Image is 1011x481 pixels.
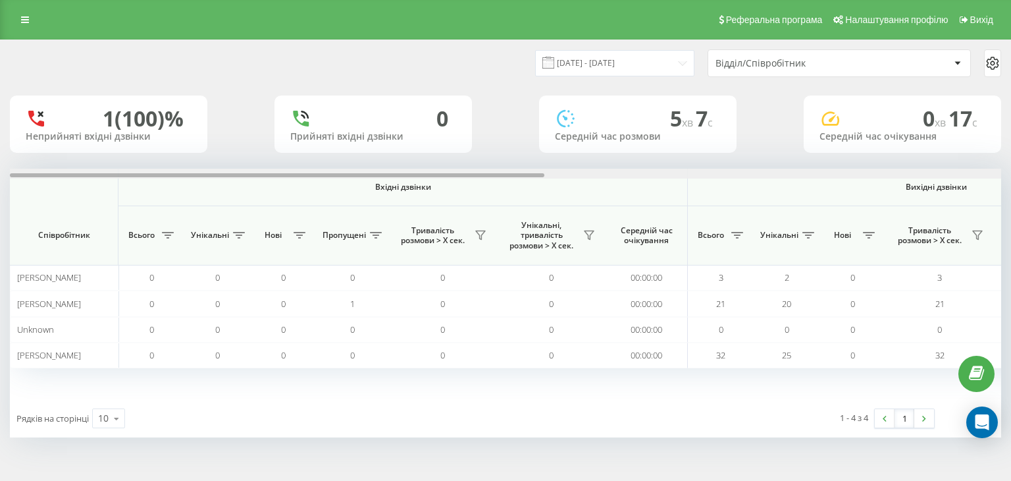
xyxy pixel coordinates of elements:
span: 0 [549,271,554,283]
td: 00:00:00 [606,343,688,368]
span: 32 [716,349,725,361]
span: 0 [281,324,286,335]
span: 7 [696,104,713,132]
span: Рядків на сторінці [16,412,89,424]
span: 0 [549,349,554,361]
span: 0 [215,271,220,283]
span: 0 [937,324,942,335]
span: 0 [149,271,154,283]
span: 0 [281,271,286,283]
span: 0 [719,324,723,335]
span: Унікальні, тривалість розмови > Х сек. [504,220,579,251]
span: 0 [350,324,355,335]
span: 20 [782,298,791,310]
div: Open Intercom Messenger [966,407,998,438]
a: 1 [894,409,914,428]
span: хв [682,115,696,130]
span: Нові [826,230,859,240]
span: Середній час очікування [615,225,677,246]
td: 00:00:00 [606,291,688,316]
div: 1 - 4 з 4 [840,411,868,424]
span: 0 [350,271,355,283]
span: 21 [716,298,725,310]
span: 21 [935,298,945,310]
span: Пропущені [323,230,366,240]
span: 32 [935,349,945,361]
span: 0 [215,349,220,361]
span: [PERSON_NAME] [17,298,81,310]
span: 0 [149,324,154,335]
span: 25 [782,349,791,361]
span: Вхідні дзвінки [153,182,653,192]
span: Унікальні [191,230,229,240]
div: Середній час очікування [819,131,985,142]
span: Всього [694,230,727,240]
span: 17 [948,104,977,132]
span: Тривалість розмови > Х сек. [892,225,968,246]
span: 5 [670,104,696,132]
span: 3 [937,271,942,283]
span: 0 [923,104,948,132]
span: Співробітник [21,230,107,240]
span: 0 [350,349,355,361]
div: Відділ/Співробітник [715,58,873,69]
div: 10 [98,412,109,425]
span: 0 [281,349,286,361]
td: 00:00:00 [606,317,688,343]
span: [PERSON_NAME] [17,271,81,283]
span: 1 [350,298,355,310]
span: 0 [549,298,554,310]
span: 0 [440,298,445,310]
span: Нові [257,230,290,240]
span: 3 [719,271,723,283]
span: хв [935,115,948,130]
span: Тривалість розмови > Х сек. [395,225,471,246]
span: 0 [850,324,855,335]
span: 0 [281,298,286,310]
span: 0 [440,324,445,335]
div: 0 [436,106,448,131]
span: Всього [125,230,158,240]
span: 2 [785,271,789,283]
span: c [972,115,977,130]
span: 0 [215,298,220,310]
div: 1 (100)% [103,106,184,131]
span: 0 [440,271,445,283]
span: 0 [850,298,855,310]
span: 0 [149,349,154,361]
div: Прийняті вхідні дзвінки [290,131,456,142]
td: 00:00:00 [606,265,688,291]
span: 0 [440,349,445,361]
span: Унікальні [760,230,798,240]
span: Вихід [970,14,993,25]
div: Неприйняті вхідні дзвінки [26,131,192,142]
span: 0 [850,271,855,283]
span: Unknown [17,324,54,335]
span: 0 [215,324,220,335]
div: Середній час розмови [555,131,721,142]
span: Реферальна програма [726,14,823,25]
span: [PERSON_NAME] [17,349,81,361]
span: 0 [785,324,789,335]
span: c [708,115,713,130]
span: 0 [850,349,855,361]
span: 0 [149,298,154,310]
span: Налаштування профілю [845,14,948,25]
span: 0 [549,324,554,335]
